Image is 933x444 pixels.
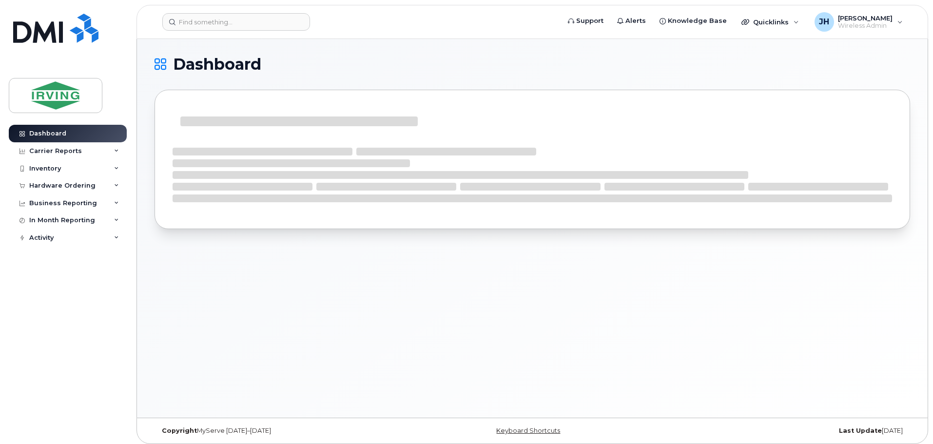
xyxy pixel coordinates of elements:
span: Dashboard [173,57,261,72]
strong: Copyright [162,427,197,434]
div: MyServe [DATE]–[DATE] [155,427,407,435]
strong: Last Update [839,427,882,434]
a: Keyboard Shortcuts [496,427,560,434]
div: [DATE] [658,427,910,435]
